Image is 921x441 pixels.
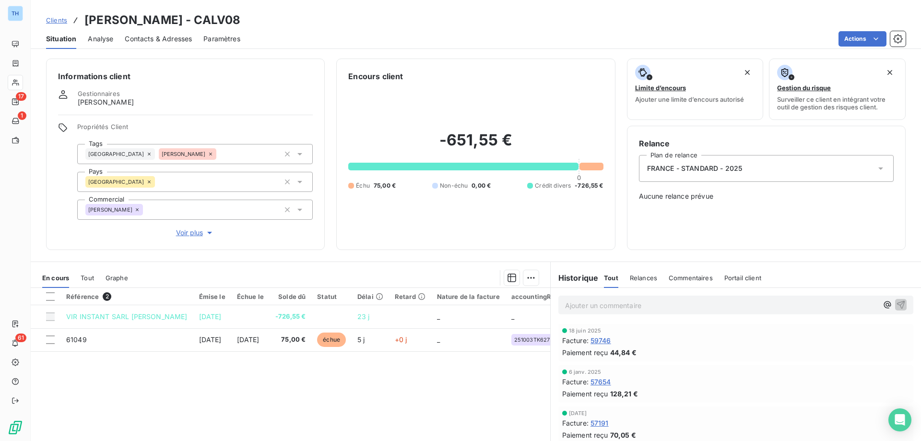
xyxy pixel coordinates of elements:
[46,34,76,44] span: Situation
[769,59,906,120] button: Gestion du risqueSurveiller ce client en intégrant votre outil de gestion des risques client.
[635,84,686,92] span: Limite d’encours
[724,274,761,282] span: Portail client
[106,274,128,282] span: Graphe
[15,334,26,342] span: 61
[639,191,894,201] span: Aucune relance prévue
[317,333,346,347] span: échue
[176,228,214,238] span: Voir plus
[777,84,831,92] span: Gestion du risque
[42,274,69,282] span: En cours
[511,293,580,300] div: accountingReference
[437,293,500,300] div: Nature de la facture
[143,205,151,214] input: Ajouter une valeur
[472,181,491,190] span: 0,00 €
[199,335,222,344] span: [DATE]
[604,274,618,282] span: Tout
[374,181,396,190] span: 75,00 €
[551,272,599,284] h6: Historique
[535,181,571,190] span: Crédit divers
[610,389,638,399] span: 128,21 €
[66,335,87,344] span: 61049
[237,293,264,300] div: Échue le
[777,95,897,111] span: Surveiller ce client en intégrant votre outil de gestion des risques client.
[590,335,611,346] span: 59746
[562,347,608,358] span: Paiement reçu
[66,292,188,301] div: Référence
[348,71,403,82] h6: Encours client
[511,312,514,321] span: _
[125,34,192,44] span: Contacts & Adresses
[16,92,26,101] span: 17
[216,150,224,158] input: Ajouter une valeur
[18,111,26,120] span: 1
[84,12,240,29] h3: [PERSON_NAME] - CALV08
[103,292,111,301] span: 2
[275,293,306,300] div: Solde dû
[395,293,425,300] div: Retard
[627,59,764,120] button: Limite d’encoursAjouter une limite d’encours autorisé
[562,377,589,387] span: Facture :
[8,420,23,435] img: Logo LeanPay
[590,377,611,387] span: 57654
[514,337,556,343] span: 251003TK62783AD
[437,312,440,321] span: _
[8,6,23,21] div: TH
[575,181,603,190] span: -726,55 €
[46,15,67,25] a: Clients
[348,131,603,159] h2: -651,55 €
[562,418,589,428] span: Facture :
[78,90,120,97] span: Gestionnaires
[357,312,370,321] span: 23 j
[562,430,608,440] span: Paiement reçu
[66,312,188,321] span: VIR INSTANT SARL [PERSON_NAME]
[562,389,608,399] span: Paiement reçu
[562,335,589,346] span: Facture :
[669,274,713,282] span: Commentaires
[888,408,911,431] div: Open Intercom Messenger
[78,97,134,107] span: [PERSON_NAME]
[88,151,144,157] span: [GEOGRAPHIC_DATA]
[395,335,407,344] span: +0 j
[635,95,744,103] span: Ajouter une limite d’encours autorisé
[440,181,468,190] span: Non-échu
[88,34,113,44] span: Analyse
[237,335,260,344] span: [DATE]
[88,179,144,185] span: [GEOGRAPHIC_DATA]
[590,418,609,428] span: 57191
[77,227,313,238] button: Voir plus
[356,181,370,190] span: Échu
[155,178,163,186] input: Ajouter une valeur
[203,34,240,44] span: Paramètres
[569,369,602,375] span: 6 janv. 2025
[357,335,365,344] span: 5 j
[77,123,313,136] span: Propriétés Client
[58,71,313,82] h6: Informations client
[577,174,581,181] span: 0
[647,164,743,173] span: FRANCE - STANDARD - 2025
[46,16,67,24] span: Clients
[199,293,225,300] div: Émise le
[639,138,894,149] h6: Relance
[630,274,657,282] span: Relances
[569,328,602,334] span: 18 juin 2025
[610,347,637,358] span: 44,84 €
[275,335,306,345] span: 75,00 €
[88,207,132,213] span: [PERSON_NAME]
[610,430,636,440] span: 70,05 €
[437,335,440,344] span: _
[162,151,206,157] span: [PERSON_NAME]
[199,312,222,321] span: [DATE]
[357,293,383,300] div: Délai
[275,312,306,322] span: -726,55 €
[81,274,94,282] span: Tout
[838,31,886,47] button: Actions
[317,293,346,300] div: Statut
[569,410,587,416] span: [DATE]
